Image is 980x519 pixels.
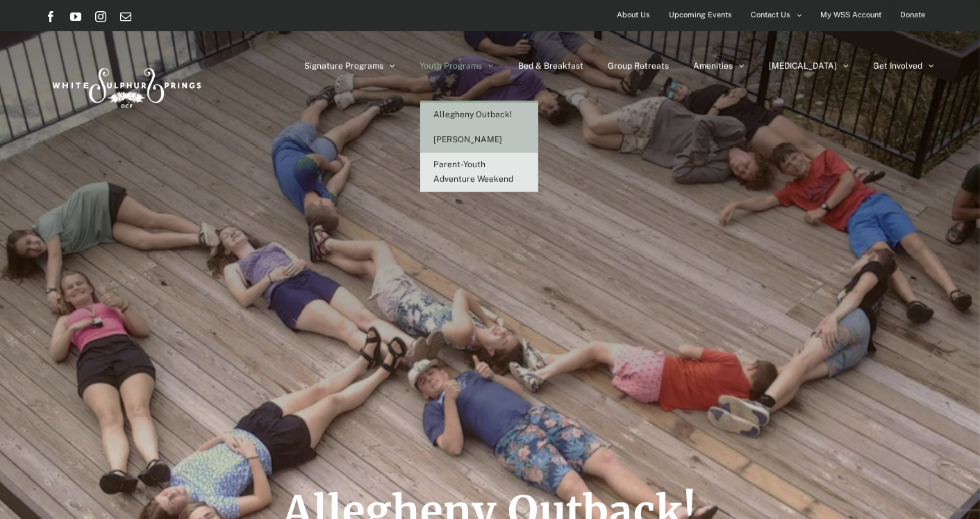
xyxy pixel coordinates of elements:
a: [PERSON_NAME] [420,128,538,153]
a: Get Involved [874,31,935,101]
a: [MEDICAL_DATA] [770,31,849,101]
span: Amenities [694,62,733,70]
a: Group Retreats [608,31,670,101]
span: Contact Us [751,5,791,25]
span: Youth Programs [420,62,483,70]
span: Allegheny Outback! [434,110,513,119]
a: Amenities [694,31,745,101]
a: Allegheny Outback! [420,103,538,128]
span: Group Retreats [608,62,670,70]
nav: Main Menu [305,31,935,101]
a: Signature Programs [305,31,396,101]
span: Signature Programs [305,62,384,70]
span: Get Involved [874,62,923,70]
a: Parent-Youth Adventure Weekend [420,153,538,192]
span: Parent-Youth Adventure Weekend [434,160,514,184]
span: About Us [617,5,651,25]
span: Donate [901,5,926,25]
img: White Sulphur Springs Logo [46,53,206,118]
span: Bed & Breakfast [519,62,584,70]
a: Youth Programs [420,31,495,101]
span: Upcoming Events [670,5,733,25]
span: [MEDICAL_DATA] [770,62,838,70]
span: [PERSON_NAME] [434,135,503,144]
a: Bed & Breakfast [519,31,584,101]
span: My WSS Account [821,5,882,25]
